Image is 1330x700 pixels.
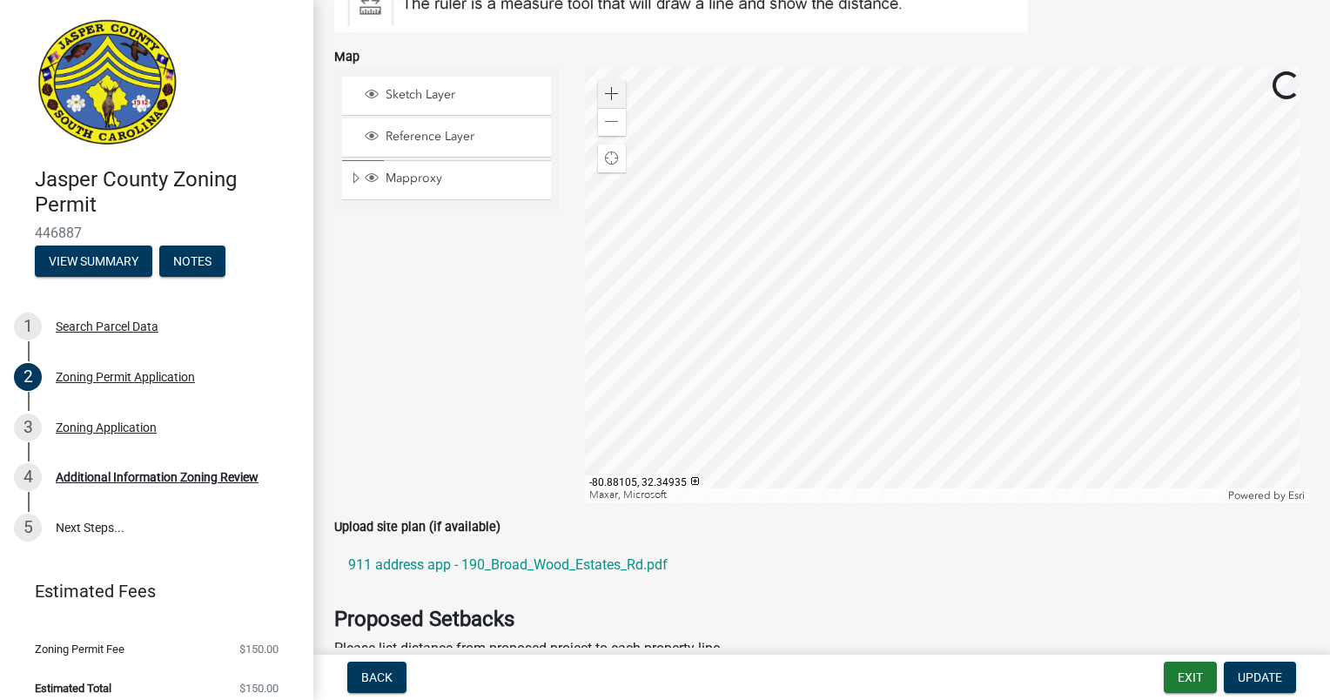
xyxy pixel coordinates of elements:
[14,514,42,542] div: 5
[362,129,545,146] div: Reference Layer
[35,225,279,241] span: 446887
[239,643,279,655] span: $150.00
[239,683,279,694] span: $150.00
[35,643,124,655] span: Zoning Permit Fee
[1238,670,1282,684] span: Update
[1164,662,1217,693] button: Exit
[585,488,1225,502] div: Maxar, Microsoft
[14,414,42,441] div: 3
[362,171,545,188] div: Mapproxy
[361,670,393,684] span: Back
[35,167,299,218] h4: Jasper County Zoning Permit
[340,72,553,205] ul: Layer List
[347,662,406,693] button: Back
[598,145,626,172] div: Find my location
[334,544,1309,586] a: 911 address app - 190_Broad_Wood_Estates_Rd.pdf
[35,683,111,694] span: Estimated Total
[598,108,626,136] div: Zoom out
[14,463,42,491] div: 4
[35,246,152,277] button: View Summary
[56,320,158,333] div: Search Parcel Data
[1224,662,1296,693] button: Update
[14,574,285,609] a: Estimated Fees
[342,118,551,158] li: Reference Layer
[381,171,545,186] span: Mapproxy
[56,471,259,483] div: Additional Information Zoning Review
[56,421,157,434] div: Zoning Application
[159,246,225,277] button: Notes
[362,87,545,104] div: Sketch Layer
[342,77,551,116] li: Sketch Layer
[381,87,545,103] span: Sketch Layer
[35,18,180,149] img: Jasper County, South Carolina
[349,171,362,189] span: Expand
[159,255,225,269] wm-modal-confirm: Notes
[56,371,195,383] div: Zoning Permit Application
[598,80,626,108] div: Zoom in
[1224,488,1309,502] div: Powered by
[342,160,551,200] li: Mapproxy
[35,255,152,269] wm-modal-confirm: Summary
[14,313,42,340] div: 1
[334,522,500,534] label: Upload site plan (if available)
[381,129,545,145] span: Reference Layer
[1288,489,1305,501] a: Esri
[334,638,1309,659] p: Please list distance from proposed project to each property line.
[334,607,514,631] strong: Proposed Setbacks
[14,363,42,391] div: 2
[334,51,359,64] label: Map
